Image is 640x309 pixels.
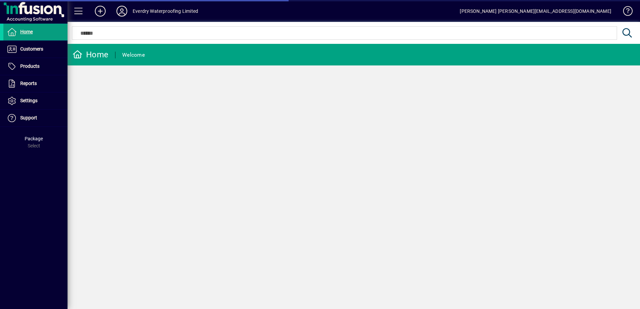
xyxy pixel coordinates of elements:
[25,136,43,141] span: Package
[111,5,133,17] button: Profile
[20,115,37,120] span: Support
[20,98,37,103] span: Settings
[3,110,68,127] a: Support
[3,58,68,75] a: Products
[3,92,68,109] a: Settings
[20,63,39,69] span: Products
[89,5,111,17] button: Add
[3,75,68,92] a: Reports
[20,81,37,86] span: Reports
[133,6,198,17] div: Everdry Waterproofing Limited
[73,49,108,60] div: Home
[618,1,632,23] a: Knowledge Base
[20,29,33,34] span: Home
[460,6,611,17] div: [PERSON_NAME] [PERSON_NAME][EMAIL_ADDRESS][DOMAIN_NAME]
[20,46,43,52] span: Customers
[3,41,68,58] a: Customers
[122,50,145,60] div: Welcome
